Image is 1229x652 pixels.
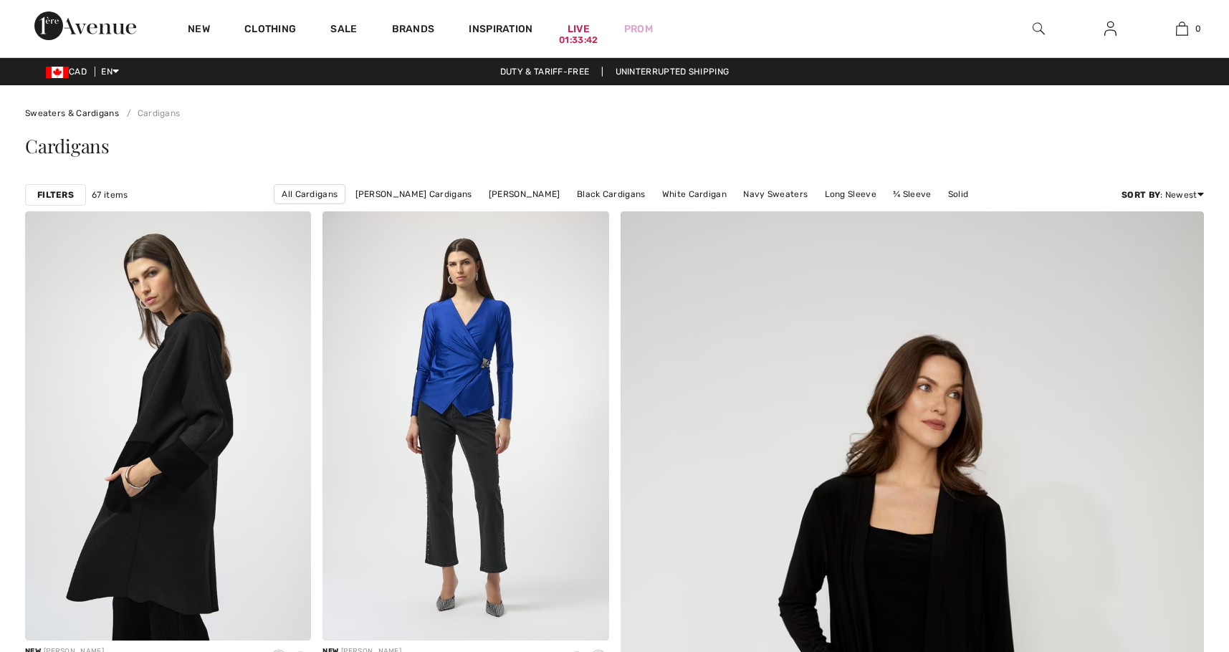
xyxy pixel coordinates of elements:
a: 0 [1147,20,1217,37]
img: search the website [1033,20,1045,37]
a: Cardigans [121,108,180,118]
span: CAD [46,67,92,77]
a: Black Cardigans [570,185,653,203]
a: Clothing [244,23,296,38]
a: ¾ Sleeve [886,185,938,203]
a: White Cardigan [655,185,734,203]
img: 1ère Avenue [34,11,136,40]
a: Prom [624,21,653,37]
a: [PERSON_NAME] [482,185,568,203]
div: 01:33:42 [559,34,598,47]
span: Inspiration [469,23,532,38]
a: Sale [330,23,357,38]
img: My Bag [1176,20,1188,37]
a: All Cardigans [274,184,345,204]
img: Open-Front Relaxed Fit Cardigan Style 254040. Black/Black [25,211,311,641]
img: Canadian Dollar [46,67,69,78]
a: Brands [392,23,435,38]
span: 0 [1195,22,1201,35]
strong: Filters [37,188,74,201]
a: Live01:33:42 [568,21,590,37]
span: Cardigans [25,133,110,158]
img: Chic V-Neck Pullover Style 254158. Cabernet/black [322,211,608,641]
span: EN [101,67,119,77]
span: 67 items [92,188,128,201]
a: Navy Sweaters [736,185,815,203]
div: : Newest [1122,188,1204,201]
a: [PERSON_NAME] Cardigans [348,185,479,203]
a: Long Sleeve [818,185,884,203]
img: My Info [1104,20,1116,37]
a: Sweaters & Cardigans [25,108,119,118]
a: Solid [941,185,976,203]
a: New [188,23,210,38]
a: Sign In [1093,20,1128,38]
iframe: Opens a widget where you can chat to one of our agents [1138,545,1215,580]
strong: Sort By [1122,190,1160,200]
